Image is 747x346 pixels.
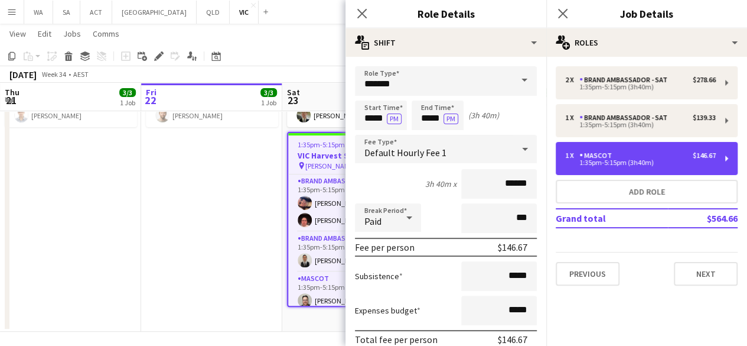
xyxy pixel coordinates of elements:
[579,76,672,84] div: Brand Ambassador - SAT
[39,70,68,79] span: Week 34
[556,180,738,203] button: Add role
[565,122,716,128] div: 1:35pm-5:15pm (3h40m)
[5,26,31,41] a: View
[305,161,355,170] span: [PERSON_NAME]
[498,334,527,345] div: $146.67
[112,1,197,24] button: [GEOGRAPHIC_DATA]
[285,93,300,107] span: 23
[546,28,747,57] div: Roles
[556,262,619,286] button: Previous
[693,114,716,122] div: $139.33
[3,93,19,107] span: 21
[565,84,716,90] div: 1:35pm-5:15pm (3h40m)
[345,6,546,21] h3: Role Details
[355,271,403,282] label: Subsistence
[355,305,420,316] label: Expenses budget
[261,98,276,107] div: 1 Job
[287,87,300,98] span: Sat
[88,26,124,41] a: Comms
[93,28,119,39] span: Comms
[287,132,419,307] app-job-card: 1:35pm-5:15pm (3h40m)4/4VIC Harvest Snaps [PERSON_NAME]3 RolesBrand Ambassador - SAT2/21:35pm-5:1...
[443,114,458,124] button: PM
[425,179,456,189] div: 3h 40m x
[197,1,230,24] button: QLD
[565,76,579,84] div: 2 x
[693,76,716,84] div: $278.66
[668,209,738,228] td: $564.66
[387,114,402,124] button: PM
[288,150,418,161] h3: VIC Harvest Snaps
[674,262,738,286] button: Next
[9,69,37,80] div: [DATE]
[33,26,56,41] a: Edit
[298,140,372,149] span: 1:35pm-5:15pm (3h40m)
[693,151,716,160] div: $146.67
[230,1,259,24] button: VIC
[468,110,499,121] div: (3h 40m)
[565,114,579,122] div: 1 x
[120,98,135,107] div: 1 Job
[288,174,418,232] app-card-role: Brand Ambassador - SAT2/21:35pm-5:15pm (3h40m)[PERSON_NAME][PERSON_NAME]
[579,151,616,160] div: Mascot
[63,28,81,39] span: Jobs
[9,28,26,39] span: View
[364,215,381,227] span: Paid
[364,147,446,159] span: Default Hourly Fee 1
[556,209,668,228] td: Grand total
[144,93,156,107] span: 22
[546,6,747,21] h3: Job Details
[355,241,415,253] div: Fee per person
[24,1,53,24] button: WA
[38,28,51,39] span: Edit
[288,272,418,312] app-card-role: Mascot1/11:35pm-5:15pm (3h40m)[PERSON_NAME]
[565,160,716,166] div: 1:35pm-5:15pm (3h40m)
[146,87,156,98] span: Fri
[498,241,527,253] div: $146.67
[5,87,19,98] span: Thu
[288,232,418,272] app-card-role: Brand Ambassador - SAT1/11:35pm-5:15pm (3h40m)[PERSON_NAME]
[355,334,438,345] div: Total fee per person
[119,88,136,97] span: 3/3
[73,70,89,79] div: AEST
[260,88,277,97] span: 3/3
[579,114,672,122] div: Brand Ambassador - SAT
[58,26,86,41] a: Jobs
[80,1,112,24] button: ACT
[53,1,80,24] button: SA
[565,151,579,160] div: 1 x
[345,28,546,57] div: Shift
